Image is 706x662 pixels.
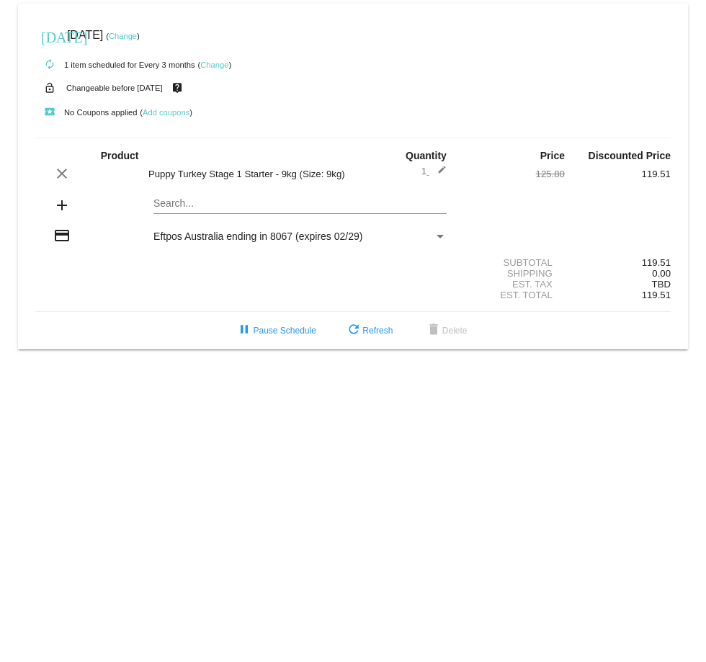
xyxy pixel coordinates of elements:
mat-icon: pause [236,322,253,339]
input: Search... [153,198,447,210]
span: 1 [421,166,447,176]
div: 125.80 [459,169,565,179]
mat-icon: lock_open [41,79,58,97]
span: 119.51 [642,290,671,300]
span: Eftpos Australia ending in 8067 (expires 02/29) [153,231,362,242]
strong: Quantity [406,150,447,161]
small: ( ) [106,32,140,40]
mat-icon: clear [53,165,71,182]
div: Est. Total [459,290,565,300]
small: No Coupons applied [35,108,137,117]
span: Refresh [345,326,393,336]
a: Change [200,61,228,69]
mat-icon: credit_card [53,227,71,244]
mat-select: Payment Method [153,231,447,242]
strong: Product [101,150,139,161]
a: Change [109,32,137,40]
button: Refresh [334,318,404,344]
small: ( ) [197,61,231,69]
div: Shipping [459,268,565,279]
mat-icon: [DATE] [41,27,58,45]
div: Est. Tax [459,279,565,290]
mat-icon: edit [429,165,447,182]
strong: Price [540,150,565,161]
span: Pause Schedule [236,326,316,336]
mat-icon: refresh [345,322,362,339]
div: Puppy Turkey Stage 1 Starter - 9kg (Size: 9kg) [141,169,353,179]
small: ( ) [140,108,192,117]
mat-icon: live_help [169,79,186,97]
div: Subtotal [459,257,565,268]
a: Add coupons [143,108,189,117]
small: 1 item scheduled for Every 3 months [35,61,195,69]
span: TBD [652,279,671,290]
div: 119.51 [565,257,671,268]
mat-icon: delete [425,322,442,339]
mat-icon: autorenew [41,56,58,73]
div: 119.51 [565,169,671,179]
button: Delete [414,318,479,344]
strong: Discounted Price [589,150,671,161]
mat-icon: add [53,197,71,214]
span: 0.00 [652,268,671,279]
span: Delete [425,326,468,336]
small: Changeable before [DATE] [66,84,163,92]
mat-icon: local_play [41,104,58,121]
button: Pause Schedule [224,318,327,344]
